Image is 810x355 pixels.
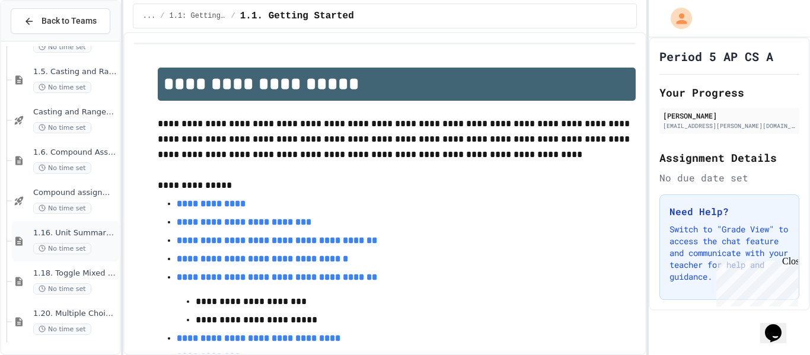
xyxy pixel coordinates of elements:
span: No time set [33,324,91,335]
div: Chat with us now!Close [5,5,82,75]
h1: Period 5 AP CS A [659,48,773,65]
span: No time set [33,283,91,295]
span: 1.5. Casting and Ranges of Values [33,67,117,77]
iframe: chat widget [760,308,798,343]
h3: Need Help? [669,204,789,219]
span: No time set [33,82,91,93]
p: Switch to "Grade View" to access the chat feature and communicate with your teacher for help and ... [669,223,789,283]
span: 1.1: Getting Started [170,11,227,21]
span: 1.18. Toggle Mixed Up or Write Code Practice 1.1-1.6 [33,268,117,279]
span: No time set [33,243,91,254]
span: No time set [33,41,91,53]
div: My Account [658,5,695,32]
span: / [231,11,235,21]
div: [EMAIL_ADDRESS][PERSON_NAME][DOMAIN_NAME] [663,121,796,130]
button: Back to Teams [11,8,110,34]
span: No time set [33,162,91,174]
span: No time set [33,203,91,214]
div: No due date set [659,171,799,185]
span: No time set [33,122,91,133]
span: / [160,11,164,21]
span: Back to Teams [42,15,97,27]
span: Casting and Ranges of variables - Quiz [33,107,117,117]
span: 1.20. Multiple Choice Exercises for Unit 1a (1.1-1.6) [33,309,117,319]
span: Compound assignment operators - Quiz [33,188,117,198]
h2: Assignment Details [659,149,799,166]
h2: Your Progress [659,84,799,101]
span: ... [143,11,156,21]
span: 1.6. Compound Assignment Operators [33,148,117,158]
span: 1.16. Unit Summary 1a (1.1-1.6) [33,228,117,238]
span: 1.1. Getting Started [240,9,354,23]
div: [PERSON_NAME] [663,110,796,121]
iframe: chat widget [712,256,798,306]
